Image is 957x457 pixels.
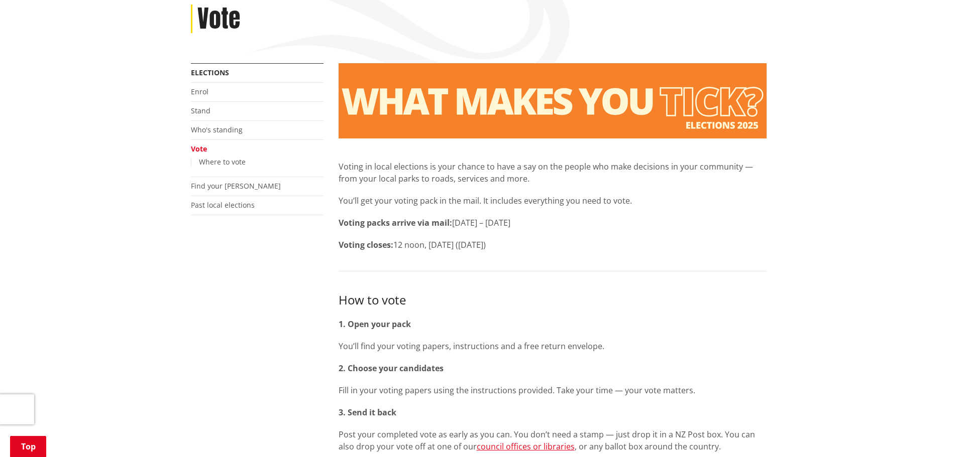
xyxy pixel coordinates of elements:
[191,106,210,115] a: Stand
[911,415,947,451] iframe: Messenger Launcher
[339,319,411,330] strong: 1. Open your pack
[339,291,767,308] h3: How to vote
[191,87,208,96] a: Enrol
[197,5,240,34] h1: Vote
[339,195,767,207] p: You’ll get your voting pack in the mail. It includes everything you need to vote.
[339,407,396,418] strong: 3. Send it back
[339,217,452,228] strong: Voting packs arrive via mail:
[339,161,767,185] p: Voting in local elections is your chance to have a say on the people who make decisions in your c...
[199,157,246,167] a: Where to vote
[339,428,767,452] p: Post your completed vote as early as you can. You don’t need a stamp — just drop it in a NZ Post ...
[477,441,575,452] a: council offices or libraries
[191,125,243,134] a: Who's standing
[191,181,281,191] a: Find your [PERSON_NAME]
[339,217,767,229] p: [DATE] – [DATE]
[191,200,255,210] a: Past local elections
[339,384,767,396] p: Fill in your voting papers using the instructions provided. Take your time — your vote matters.
[339,341,604,352] span: You’ll find your voting papers, instructions and a free return envelope.
[191,68,229,77] a: Elections
[10,436,46,457] a: Top
[339,239,393,250] strong: Voting closes:
[339,363,444,374] strong: 2. Choose your candidates
[339,63,767,138] img: Vote banner
[191,144,207,154] a: Vote
[393,239,486,250] span: 12 noon, [DATE] ([DATE])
